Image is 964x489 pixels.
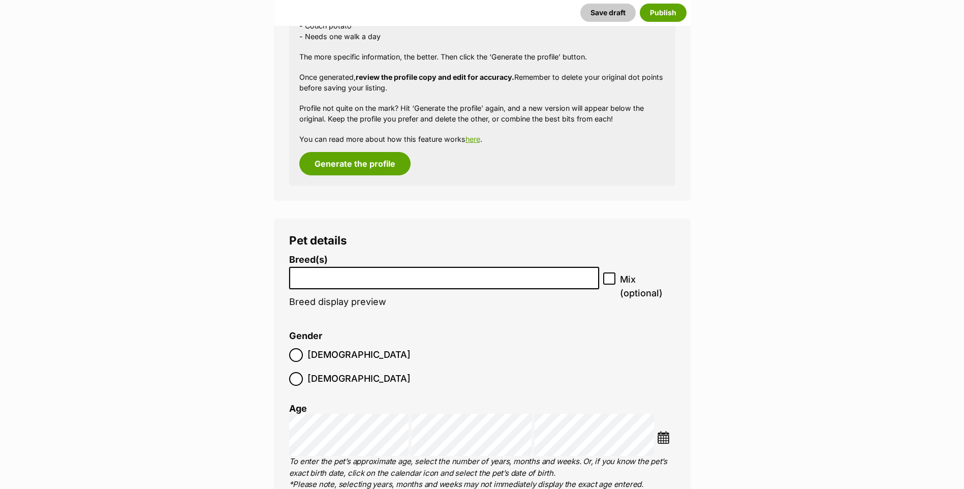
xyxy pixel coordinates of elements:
span: Pet details [289,233,347,247]
a: here [465,135,480,143]
button: Publish [640,4,687,22]
label: Gender [289,331,322,342]
img: ... [657,431,670,444]
span: [DEMOGRAPHIC_DATA] [307,372,411,386]
p: Once generated, Remember to delete your original dot points before saving your listing. [299,72,665,94]
strong: review the profile copy and edit for accuracy. [356,73,514,81]
label: Breed(s) [289,255,600,265]
label: Age [289,403,307,414]
span: [DEMOGRAPHIC_DATA] [307,348,411,362]
p: The more specific information, the better. Then click the ‘Generate the profile’ button. [299,51,665,62]
li: Breed display preview [289,255,600,318]
p: Profile not quite on the mark? Hit ‘Generate the profile’ again, and a new version will appear be... [299,103,665,125]
span: Mix (optional) [620,272,675,300]
button: Save draft [580,4,636,22]
p: You can read more about how this feature works . [299,134,665,144]
button: Generate the profile [299,152,411,175]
